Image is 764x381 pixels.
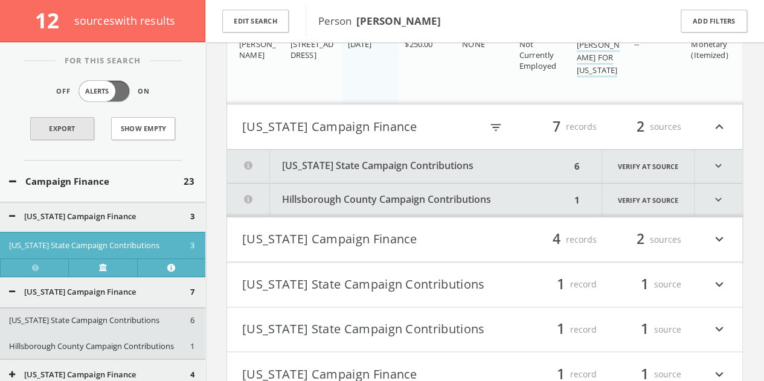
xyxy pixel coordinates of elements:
span: 1 [551,274,570,295]
a: Verify at source [602,150,695,183]
span: $250.00 [405,39,432,50]
button: [US_STATE] State Campaign Contributions [227,150,571,183]
i: expand_more [711,274,727,295]
span: 12 [35,6,69,34]
div: sources [609,229,681,250]
button: [US_STATE] Campaign Finance [242,229,485,250]
a: Verify at source [602,184,695,217]
button: Edit Search [222,10,289,33]
span: [DATE] [348,39,372,50]
span: 6 [190,315,194,327]
button: [US_STATE] Campaign Finance [9,211,190,223]
a: Verify at source [68,258,136,277]
span: [PERSON_NAME] [239,39,276,60]
span: source s with results [74,13,176,28]
span: Not Currently Employed [519,39,556,71]
button: [US_STATE] State Campaign Contributions [242,319,485,340]
a: [PERSON_NAME] FOR [US_STATE] [577,39,620,77]
button: [US_STATE] Campaign Finance [9,369,190,381]
span: 3 [190,211,194,223]
div: sources [609,117,681,137]
span: -- [634,39,638,50]
i: expand_more [695,184,742,217]
span: 1 [635,274,654,295]
i: expand_more [711,319,727,340]
span: 1 [635,319,654,340]
i: expand_less [711,117,727,137]
span: 2 [631,116,650,137]
span: Monetary (Itemized) [691,39,728,60]
span: 23 [184,174,194,188]
b: [PERSON_NAME] [356,14,441,28]
span: 4 [190,369,194,381]
div: 6 [571,150,583,183]
span: Off [56,86,71,97]
i: expand_more [711,229,727,250]
span: 4 [547,229,566,250]
span: 7 [547,116,566,137]
div: 1 [571,184,583,217]
span: 7 [190,286,194,298]
button: Campaign Finance [9,174,184,188]
span: 1 [551,319,570,340]
div: record [524,319,597,340]
button: [US_STATE] Campaign Finance [242,117,481,137]
button: [US_STATE] Campaign Finance [9,286,190,298]
span: [STREET_ADDRESS] [291,39,333,60]
div: source [609,274,681,295]
span: 1 [190,341,194,353]
button: [US_STATE] State Campaign Contributions [242,274,485,295]
button: Hillsborough County Campaign Contributions [227,184,571,217]
span: For This Search [56,55,150,67]
div: records [524,229,597,250]
span: NONE [462,39,485,50]
button: Add Filters [681,10,747,33]
i: filter_list [489,121,502,134]
button: Show Empty [111,117,175,140]
span: On [138,86,150,97]
span: 2 [631,229,650,250]
div: source [609,319,681,340]
span: 3 [190,240,194,252]
div: records [524,117,597,137]
button: [US_STATE] State Campaign Contributions [9,315,190,327]
button: Hillsborough County Campaign Contributions [9,341,190,353]
span: Person [318,14,441,28]
a: Export [30,117,94,140]
button: [US_STATE] State Campaign Contributions [9,240,190,252]
div: record [524,274,597,295]
i: expand_more [695,150,742,183]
